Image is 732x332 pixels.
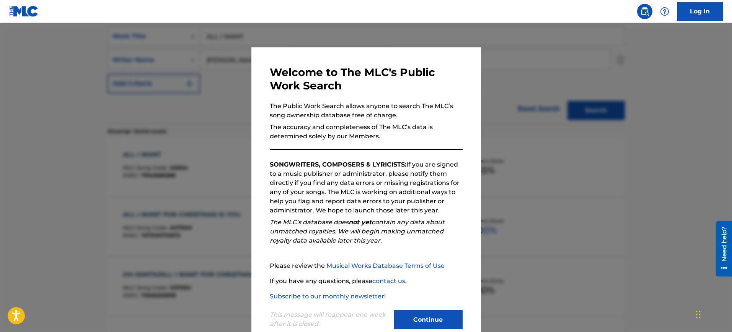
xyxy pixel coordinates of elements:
a: Public Search [637,4,652,19]
a: Musical Works Database Terms of Use [326,262,445,269]
p: If you have any questions, please . [270,277,463,286]
button: Continue [394,310,463,329]
img: search [640,7,649,16]
p: If you are signed to a music publisher or administrator, please notify them directly if you find ... [270,160,463,215]
iframe: Resource Center [711,221,732,277]
a: contact us [372,277,405,285]
div: Drag [696,303,701,326]
img: MLC Logo [9,6,39,17]
p: Please review the [270,261,463,270]
p: The Public Work Search allows anyone to search The MLC’s song ownership database free of charge. [270,102,463,120]
a: Log In [677,2,723,21]
p: The accuracy and completeness of The MLC’s data is determined solely by our Members. [270,123,463,141]
strong: SONGWRITERS, COMPOSERS & LYRICISTS: [270,161,406,168]
em: The MLC’s database does contain any data about unmatched royalties. We will begin making unmatche... [270,219,445,244]
iframe: Chat Widget [694,295,732,332]
a: Subscribe to our monthly newsletter! [270,293,386,300]
div: Need help? [8,5,19,40]
img: help [660,7,669,16]
h3: Welcome to The MLC's Public Work Search [270,66,463,92]
div: Help [657,4,672,19]
p: This message will reappear one week after it is closed. [270,310,389,329]
strong: not yet [349,219,372,226]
